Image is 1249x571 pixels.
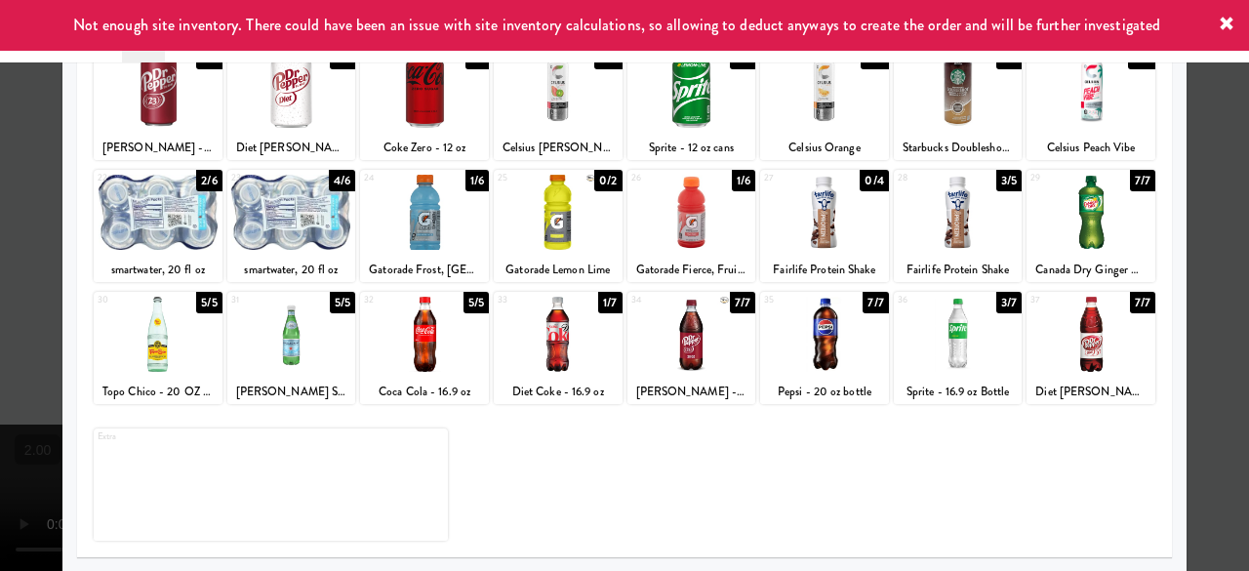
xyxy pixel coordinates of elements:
[763,380,886,404] div: Pepsi - 20 oz bottle
[97,258,220,282] div: smartwater, 20 fl oz
[329,170,355,191] div: 4/6
[98,170,158,186] div: 22
[94,380,222,404] div: Topo Chico - 20 OZ BOTTLE
[363,136,486,160] div: Coke Zero - 12 oz
[760,170,889,282] div: 270/4Fairlife Protein Shake
[1029,136,1152,160] div: Celsius Peach Vibe
[760,292,889,404] div: 357/7Pepsi - 20 oz bottle
[494,292,623,404] div: 331/7Diet Coke - 16.9 oz
[996,170,1022,191] div: 3/5
[494,170,623,282] div: 250/2Gatorade Lemon Lime
[630,258,753,282] div: Gatorade Fierce, Fruit Punch - 20 oz
[760,258,889,282] div: Fairlife Protein Shake
[764,292,825,308] div: 35
[465,170,489,191] div: 1/6
[760,380,889,404] div: Pepsi - 20 oz bottle
[494,380,623,404] div: Diet Coke - 16.9 oz
[898,170,958,186] div: 28
[996,292,1022,313] div: 3/7
[1130,170,1155,191] div: 7/7
[627,292,756,404] div: 347/7[PERSON_NAME] - 20 oz Bottle
[227,136,356,160] div: Diet [PERSON_NAME] - 12 oz Cans
[230,380,353,404] div: [PERSON_NAME] Sparkling
[1027,380,1155,404] div: Diet [PERSON_NAME] - 16.9 oz Bottle
[1027,170,1155,282] div: 297/7Canada Dry Ginger Ale - 16.9 oz Bottle
[360,48,489,160] div: 161/7Coke Zero - 12 oz
[627,380,756,404] div: [PERSON_NAME] - 20 oz Bottle
[498,292,558,308] div: 33
[627,48,756,160] div: 185/6Sprite - 12 oz cans
[763,136,886,160] div: Celsius Orange
[1029,380,1152,404] div: Diet [PERSON_NAME] - 16.9 oz Bottle
[860,170,888,191] div: 0/4
[594,170,622,191] div: 0/2
[1027,258,1155,282] div: Canada Dry Ginger Ale - 16.9 oz Bottle
[1027,292,1155,404] div: 377/7Diet [PERSON_NAME] - 16.9 oz Bottle
[631,292,692,308] div: 34
[494,48,623,160] div: 170/3Celsius [PERSON_NAME]
[94,292,222,404] div: 305/5Topo Chico - 20 OZ BOTTLE
[894,380,1023,404] div: Sprite - 16.9 oz Bottle
[897,258,1020,282] div: Fairlife Protein Shake
[227,292,356,404] div: 315/5[PERSON_NAME] Sparkling
[360,136,489,160] div: Coke Zero - 12 oz
[760,48,889,160] div: 190/7Celsius Orange
[363,258,486,282] div: Gatorade Frost, [GEOGRAPHIC_DATA]
[497,136,620,160] div: Celsius [PERSON_NAME]
[363,380,486,404] div: Coca Cola - 16.9 oz
[894,136,1023,160] div: Starbucks Doubleshot Energy Caffe Mocha
[330,292,355,313] div: 5/5
[894,258,1023,282] div: Fairlife Protein Shake
[1029,258,1152,282] div: Canada Dry Ginger Ale - 16.9 oz Bottle
[1030,170,1091,186] div: 29
[360,380,489,404] div: Coca Cola - 16.9 oz
[764,170,825,186] div: 27
[1130,292,1155,313] div: 7/7
[94,136,222,160] div: [PERSON_NAME] - 12 oz cans
[196,292,222,313] div: 5/5
[730,292,755,313] div: 7/7
[494,258,623,282] div: Gatorade Lemon Lime
[897,136,1020,160] div: Starbucks Doubleshot Energy Caffe Mocha
[73,14,1160,36] span: Not enough site inventory. There could have been an issue with site inventory calculations, so al...
[598,292,622,313] div: 1/7
[1027,136,1155,160] div: Celsius Peach Vibe
[364,170,424,186] div: 24
[196,170,222,191] div: 2/6
[760,136,889,160] div: Celsius Orange
[497,380,620,404] div: Diet Coke - 16.9 oz
[894,48,1023,160] div: 206/6Starbucks Doubleshot Energy Caffe Mocha
[630,380,753,404] div: [PERSON_NAME] - 20 oz Bottle
[97,380,220,404] div: Topo Chico - 20 OZ BOTTLE
[1030,292,1091,308] div: 37
[497,258,620,282] div: Gatorade Lemon Lime
[360,258,489,282] div: Gatorade Frost, [GEOGRAPHIC_DATA]
[627,136,756,160] div: Sprite - 12 oz cans
[897,380,1020,404] div: Sprite - 16.9 oz Bottle
[498,170,558,186] div: 25
[360,292,489,404] div: 325/5Coca Cola - 16.9 oz
[894,170,1023,282] div: 283/5Fairlife Protein Shake
[630,136,753,160] div: Sprite - 12 oz cans
[763,258,886,282] div: Fairlife Protein Shake
[227,48,356,160] div: 157/7Diet [PERSON_NAME] - 12 oz Cans
[94,48,222,160] div: 145/7[PERSON_NAME] - 12 oz cans
[97,136,220,160] div: [PERSON_NAME] - 12 oz cans
[898,292,958,308] div: 36
[98,292,158,308] div: 30
[227,380,356,404] div: [PERSON_NAME] Sparkling
[94,258,222,282] div: smartwater, 20 fl oz
[231,292,292,308] div: 31
[230,258,353,282] div: smartwater, 20 fl oz
[631,170,692,186] div: 26
[230,136,353,160] div: Diet [PERSON_NAME] - 12 oz Cans
[227,258,356,282] div: smartwater, 20 fl oz
[463,292,489,313] div: 5/5
[627,258,756,282] div: Gatorade Fierce, Fruit Punch - 20 oz
[227,170,356,282] div: 234/6smartwater, 20 fl oz
[494,136,623,160] div: Celsius [PERSON_NAME]
[94,170,222,282] div: 222/6smartwater, 20 fl oz
[360,170,489,282] div: 241/6Gatorade Frost, [GEOGRAPHIC_DATA]
[231,170,292,186] div: 23
[1027,48,1155,160] div: 210/7Celsius Peach Vibe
